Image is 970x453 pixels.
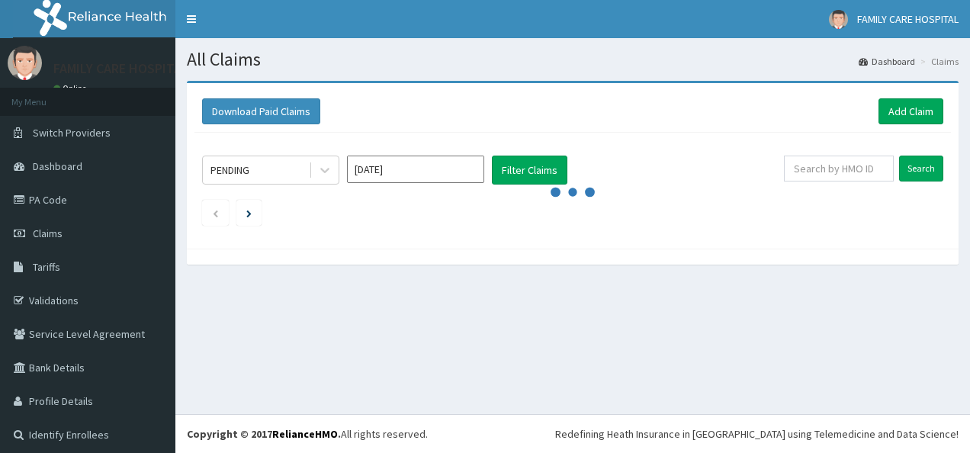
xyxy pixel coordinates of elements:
input: Search by HMO ID [784,156,894,182]
p: FAMILY CARE HOSPITAL [53,62,188,75]
a: RelianceHMO [272,427,338,441]
a: Online [53,83,90,94]
li: Claims [917,55,959,68]
div: PENDING [210,162,249,178]
span: Tariffs [33,260,60,274]
button: Download Paid Claims [202,98,320,124]
div: Redefining Heath Insurance in [GEOGRAPHIC_DATA] using Telemedicine and Data Science! [555,426,959,442]
footer: All rights reserved. [175,414,970,453]
span: FAMILY CARE HOSPITAL [857,12,959,26]
a: Add Claim [878,98,943,124]
span: Switch Providers [33,126,111,140]
h1: All Claims [187,50,959,69]
svg: audio-loading [550,169,596,215]
strong: Copyright © 2017 . [187,427,341,441]
img: User Image [8,46,42,80]
input: Search [899,156,943,182]
span: Claims [33,226,63,240]
a: Previous page [212,206,219,220]
a: Dashboard [859,55,915,68]
span: Dashboard [33,159,82,173]
img: User Image [829,10,848,29]
button: Filter Claims [492,156,567,185]
a: Next page [246,206,252,220]
input: Select Month and Year [347,156,484,183]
